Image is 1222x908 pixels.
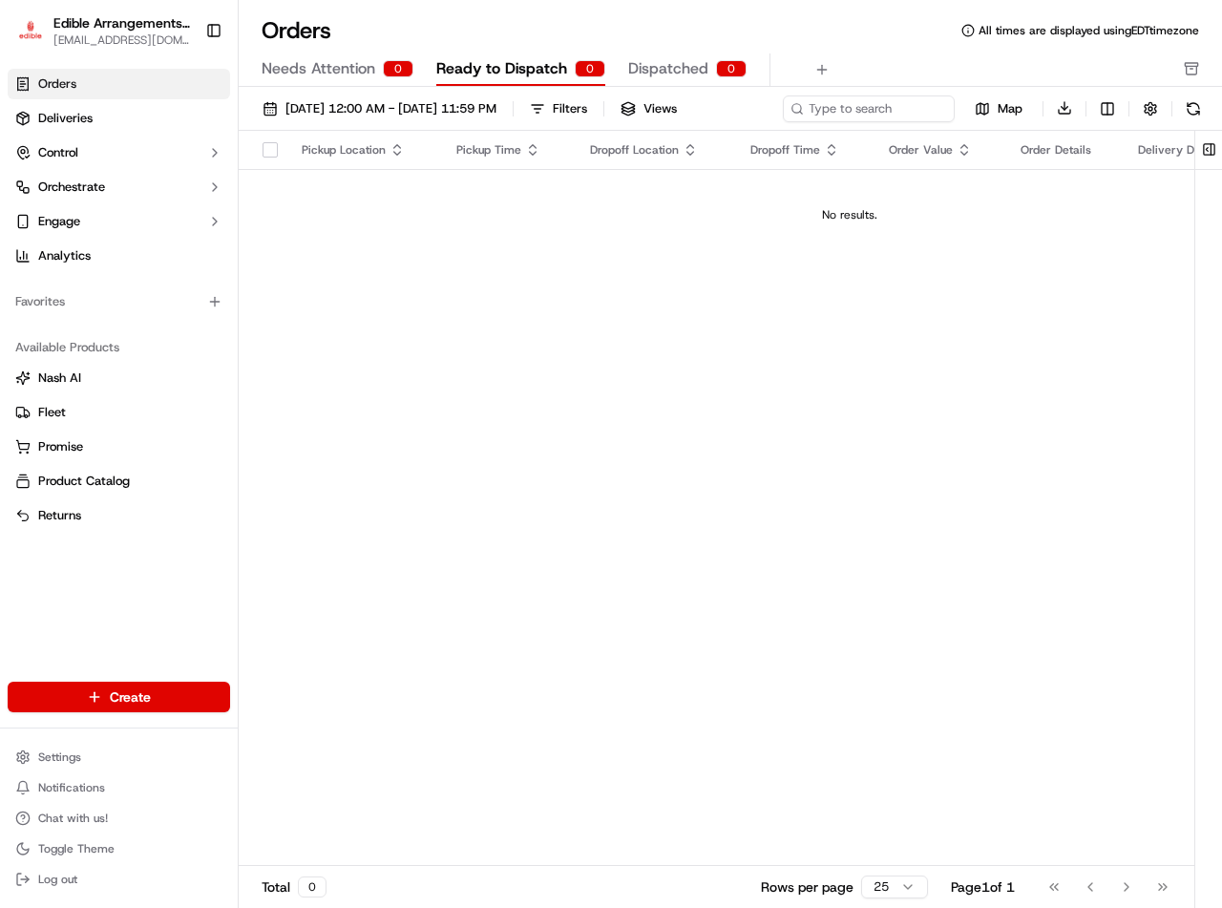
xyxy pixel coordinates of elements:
[15,507,222,524] a: Returns
[325,188,348,211] button: Start new chat
[38,75,76,93] span: Orders
[436,57,567,80] span: Ready to Dispatch
[761,877,853,897] p: Rows per page
[53,13,190,32] button: Edible Arrangements - [GEOGRAPHIC_DATA], [GEOGRAPHIC_DATA]
[254,95,505,122] button: [DATE] 12:00 AM - [DATE] 11:59 PM
[8,137,230,168] button: Control
[298,876,327,897] div: 0
[262,15,331,46] h1: Orders
[38,750,81,765] span: Settings
[962,97,1035,120] button: Map
[383,60,413,77] div: 0
[8,332,230,363] div: Available Products
[8,363,230,393] button: Nash AI
[1180,95,1207,122] button: Refresh
[612,95,685,122] button: Views
[262,876,327,897] div: Total
[590,142,720,158] div: Dropoff Location
[38,277,146,296] span: Knowledge Base
[190,324,231,338] span: Pylon
[8,172,230,202] button: Orchestrate
[38,110,93,127] span: Deliveries
[456,142,558,158] div: Pickup Time
[19,76,348,107] p: Welcome 👋
[302,142,426,158] div: Pickup Location
[15,17,46,45] img: Edible Arrangements - Perrysburg, OH
[65,201,242,217] div: We're available if you need us!
[65,182,313,201] div: Start new chat
[38,144,78,161] span: Control
[8,805,230,832] button: Chat with us!
[161,279,177,294] div: 💻
[38,841,115,856] span: Toggle Theme
[135,323,231,338] a: Powered byPylon
[19,19,57,57] img: Nash
[38,811,108,826] span: Chat with us!
[998,100,1022,117] span: Map
[716,60,747,77] div: 0
[8,241,230,271] a: Analytics
[889,142,990,158] div: Order Value
[15,438,222,455] a: Promise
[8,206,230,237] button: Engage
[180,277,306,296] span: API Documentation
[783,95,955,122] input: Type to search
[19,182,53,217] img: 1736555255976-a54dd68f-1ca7-489b-9aae-adbdc363a1c4
[8,466,230,496] button: Product Catalog
[8,397,230,428] button: Fleet
[38,179,105,196] span: Orchestrate
[643,100,677,117] span: Views
[951,877,1015,897] div: Page 1 of 1
[8,866,230,893] button: Log out
[19,279,34,294] div: 📗
[8,835,230,862] button: Toggle Theme
[15,404,222,421] a: Fleet
[8,500,230,531] button: Returns
[8,682,230,712] button: Create
[8,286,230,317] div: Favorites
[38,507,81,524] span: Returns
[38,438,83,455] span: Promise
[8,8,198,53] button: Edible Arrangements - Perrysburg, OHEdible Arrangements - [GEOGRAPHIC_DATA], [GEOGRAPHIC_DATA][EM...
[575,60,605,77] div: 0
[8,744,230,771] button: Settings
[38,780,105,795] span: Notifications
[53,32,190,48] button: [EMAIL_ADDRESS][DOMAIN_NAME]
[8,774,230,801] button: Notifications
[11,269,154,304] a: 📗Knowledge Base
[15,473,222,490] a: Product Catalog
[8,103,230,134] a: Deliveries
[38,370,81,387] span: Nash AI
[8,69,230,99] a: Orders
[628,57,708,80] span: Dispatched
[38,872,77,887] span: Log out
[110,687,151,707] span: Create
[262,57,375,80] span: Needs Attention
[38,473,130,490] span: Product Catalog
[521,95,596,122] button: Filters
[8,432,230,462] button: Promise
[553,100,587,117] div: Filters
[285,100,496,117] span: [DATE] 12:00 AM - [DATE] 11:59 PM
[38,247,91,264] span: Analytics
[750,142,858,158] div: Dropoff Time
[50,123,344,143] input: Got a question? Start typing here...
[979,23,1199,38] span: All times are displayed using EDT timezone
[38,213,80,230] span: Engage
[154,269,314,304] a: 💻API Documentation
[1021,142,1107,158] div: Order Details
[38,404,66,421] span: Fleet
[15,370,222,387] a: Nash AI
